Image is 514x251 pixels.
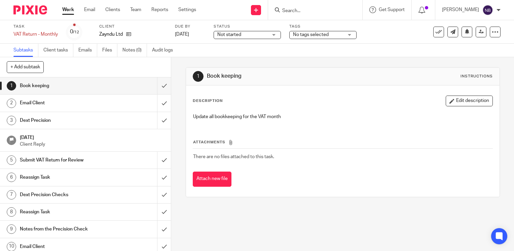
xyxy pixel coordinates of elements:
[122,44,147,57] a: Notes (0)
[193,172,231,187] button: Attach new file
[442,6,479,13] p: [PERSON_NAME]
[7,224,16,234] div: 9
[99,24,167,29] label: Client
[175,32,189,37] span: [DATE]
[217,32,241,37] span: Not started
[193,98,223,104] p: Description
[446,96,493,106] button: Edit description
[20,81,107,91] h1: Book keeping
[20,224,107,234] h1: Notes from the Precision Check
[20,133,164,141] h1: [DATE]
[482,5,493,15] img: svg%3E
[20,115,107,125] h1: Dext Precision
[13,24,58,29] label: Task
[20,141,164,148] p: Client Reply
[78,44,97,57] a: Emails
[193,71,204,82] div: 1
[62,6,74,13] a: Work
[282,8,342,14] input: Search
[379,7,405,12] span: Get Support
[7,207,16,217] div: 8
[7,190,16,200] div: 7
[193,113,492,120] p: Update all bookkeeping for the VAT month
[7,81,16,91] div: 1
[13,44,38,57] a: Subtasks
[207,73,357,80] h1: Book keeping
[73,30,79,34] small: /12
[7,155,16,165] div: 5
[7,61,44,73] button: + Add subtask
[13,31,58,38] div: VAT Return - Monthly
[43,44,73,57] a: Client tasks
[20,207,107,217] h1: Reassign Task
[193,154,274,159] span: There are no files attached to this task.
[70,28,79,36] div: 0
[130,6,141,13] a: Team
[193,140,225,144] span: Attachments
[7,116,16,125] div: 3
[20,155,107,165] h1: Submit VAT Return for Review
[289,24,357,29] label: Tags
[214,24,281,29] label: Status
[178,6,196,13] a: Settings
[152,44,178,57] a: Audit logs
[175,24,205,29] label: Due by
[7,173,16,182] div: 6
[20,190,107,200] h1: Dext Precision Checks
[151,6,168,13] a: Reports
[102,44,117,57] a: Files
[84,6,95,13] a: Email
[20,172,107,182] h1: Reassign Task
[99,31,123,38] p: Zayndu Ltd
[105,6,120,13] a: Clients
[293,32,329,37] span: No tags selected
[13,5,47,14] img: Pixie
[461,74,493,79] div: Instructions
[20,98,107,108] h1: Email Client
[7,99,16,108] div: 2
